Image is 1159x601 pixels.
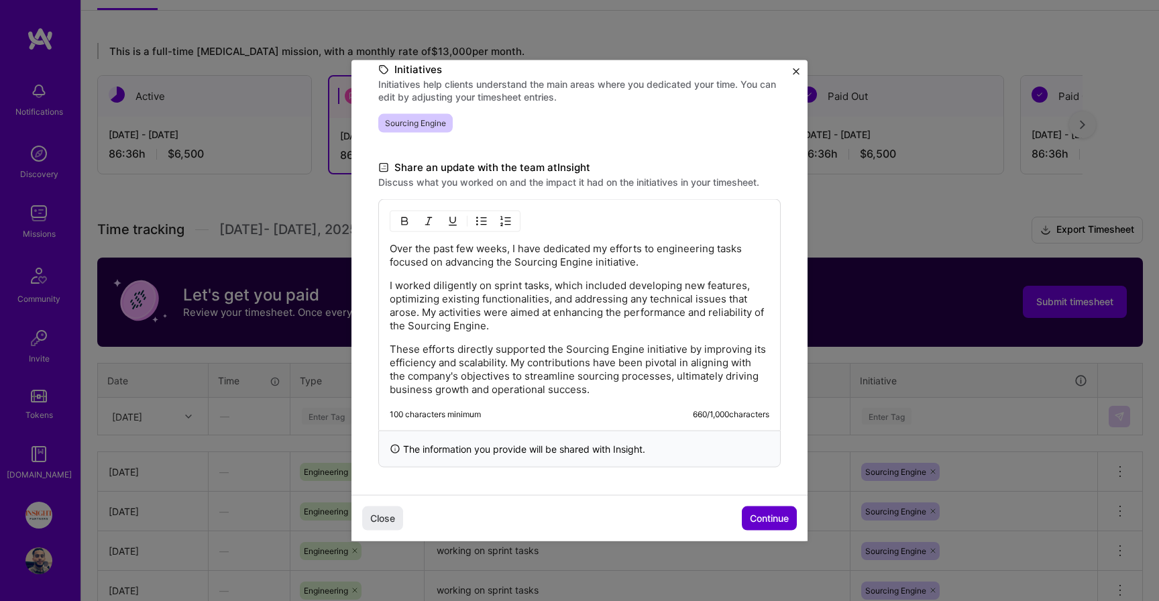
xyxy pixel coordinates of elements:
span: Sourcing Engine [378,114,453,133]
i: icon DocumentBlack [378,160,389,175]
button: Continue [742,506,797,530]
label: Discuss what you worked on and the impact it had on the initiatives in your timesheet. [378,176,781,188]
div: 100 characters minimum [390,409,481,420]
p: I worked diligently on sprint tasks, which included developing new features, optimizing existing ... [390,279,769,333]
span: Continue [750,511,789,525]
div: The information you provide will be shared with Insight . [378,431,781,468]
img: OL [500,216,511,227]
label: Initiatives [378,62,781,78]
label: Share an update with the team at Insight [378,160,781,176]
button: Close [793,68,799,83]
div: 660 / 1,000 characters [693,409,769,420]
i: icon TagBlack [378,62,389,77]
img: Bold [399,216,410,227]
span: Close [370,511,395,525]
p: Over the past few weeks, I have dedicated my efforts to engineering tasks focused on advancing th... [390,242,769,269]
label: Initiatives help clients understand the main areas where you dedicated your time. You can edit by... [378,78,781,103]
p: These efforts directly supported the Sourcing Engine initiative by improving its efficiency and s... [390,343,769,396]
img: Italic [423,216,434,227]
i: icon InfoBlack [390,442,400,456]
img: UL [476,216,487,227]
img: Underline [447,216,458,227]
button: Close [362,506,403,530]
